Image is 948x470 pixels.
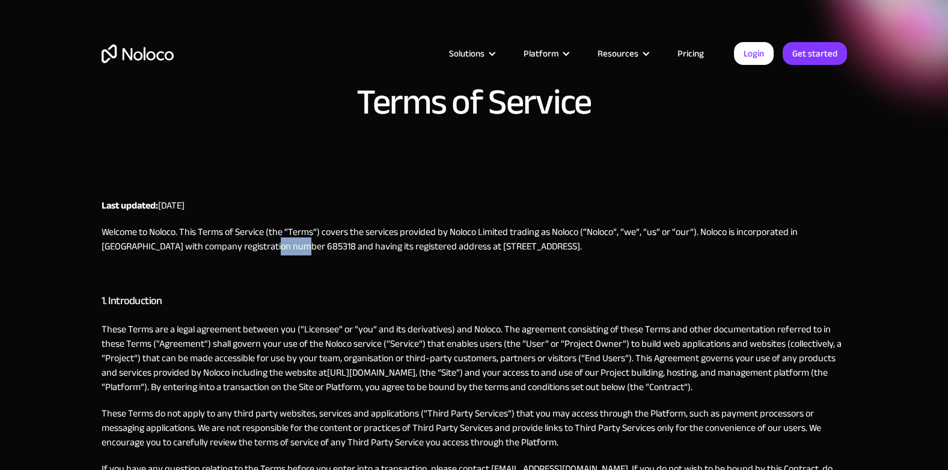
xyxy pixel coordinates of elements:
div: Resources [583,46,662,61]
strong: Last updated: [102,197,158,215]
div: Solutions [449,46,485,61]
a: Login [734,42,774,65]
div: Platform [509,46,583,61]
p: Welcome to Noloco. This Terms of Service (the “Terms”) covers the services provided by Noloco Lim... [102,225,847,254]
a: home [102,44,174,63]
a: Get started [783,42,847,65]
p: These Terms are a legal agreement between you (“Licensee” or “you” and its derivatives) and Noloc... [102,322,847,394]
div: Solutions [434,46,509,61]
div: Platform [524,46,558,61]
p: These Terms do not apply to any third party websites, services and applications (“Third Party Ser... [102,406,847,450]
h3: 1. Introduction [102,292,847,310]
a: [URL][DOMAIN_NAME] [327,364,415,382]
p: [DATE] [102,198,847,213]
p: ‍ [102,266,847,280]
a: Pricing [662,46,719,61]
h1: Terms of Service [356,84,591,120]
div: Resources [598,46,638,61]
